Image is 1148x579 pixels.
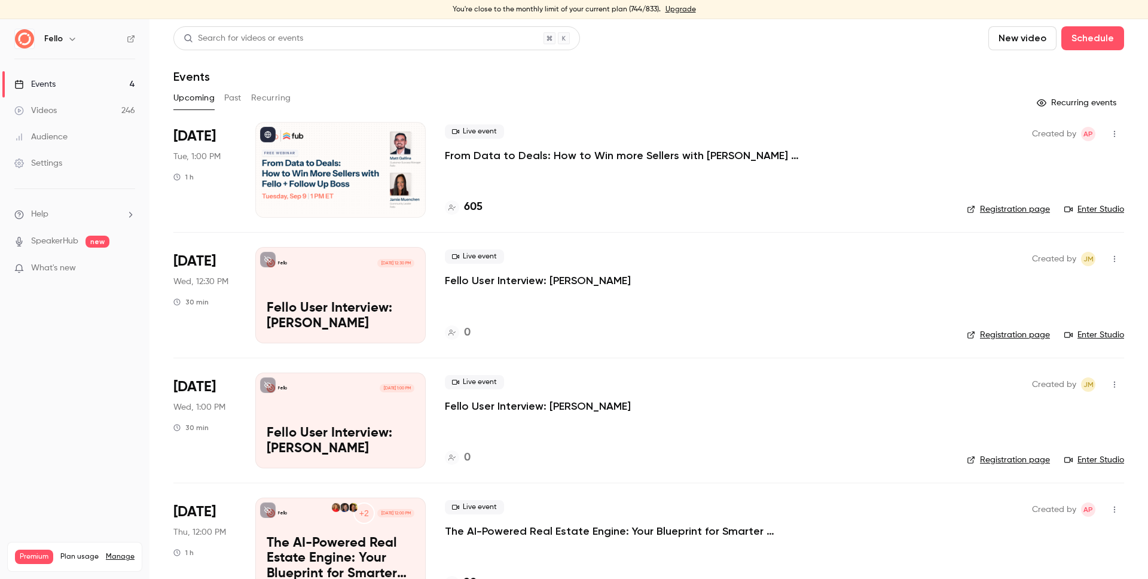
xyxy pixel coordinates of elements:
span: Aayush Panjikar [1081,127,1095,141]
p: Fello User Interview: [PERSON_NAME] [267,301,414,332]
img: Fello [15,29,34,48]
div: +2 [353,502,375,524]
li: help-dropdown-opener [14,208,135,221]
p: Fello [278,385,287,391]
a: Registration page [967,203,1050,215]
span: AP [1083,502,1093,517]
a: Fello User Interview: [PERSON_NAME] [445,399,631,413]
div: Videos [14,105,57,117]
span: Created by [1032,127,1076,141]
span: JM [1083,377,1094,392]
iframe: Noticeable Trigger [121,263,135,274]
span: Wed, 1:00 PM [173,401,225,413]
a: Manage [106,552,135,562]
button: Recurring events [1031,93,1124,112]
button: New video [988,26,1057,50]
a: Enter Studio [1064,329,1124,341]
span: [DATE] [173,502,216,522]
h4: 605 [464,199,483,215]
div: Audience [14,131,68,143]
span: Jamie Muenchen [1081,252,1095,266]
img: Kerry Kleckner [332,503,340,511]
button: Recurring [251,89,291,108]
span: [DATE] [173,252,216,271]
h4: 0 [464,450,471,466]
span: Plan usage [60,552,99,562]
a: 0 [445,450,471,466]
span: Jamie Muenchen [1081,377,1095,392]
span: Live event [445,249,504,264]
a: Fello User Interview: Shannon Biszantz Fello[DATE] 12:30 PMFello User Interview: [PERSON_NAME] [255,247,426,343]
div: Events [14,78,56,90]
span: Created by [1032,252,1076,266]
button: Past [224,89,242,108]
div: Search for videos or events [184,32,303,45]
img: Adam Akerblom [349,503,358,511]
a: Enter Studio [1064,454,1124,466]
button: Upcoming [173,89,215,108]
a: Fello User Interview: Jay MacklinFello[DATE] 1:00 PMFello User Interview: [PERSON_NAME] [255,373,426,468]
span: JM [1083,252,1094,266]
p: Fello User Interview: [PERSON_NAME] [267,426,414,457]
a: Upgrade [665,5,696,14]
a: 605 [445,199,483,215]
span: [DATE] 1:00 PM [380,384,414,392]
span: Premium [15,550,53,564]
span: Wed, 12:30 PM [173,276,228,288]
span: Tue, 1:00 PM [173,151,221,163]
a: SpeakerHub [31,235,78,248]
p: Fello [278,510,287,516]
h1: Events [173,69,210,84]
span: Live event [445,375,504,389]
span: Live event [445,124,504,139]
span: [DATE] 12:30 PM [377,259,414,267]
img: Tiffany Bryant Gelzinis [340,503,349,511]
a: Fello User Interview: [PERSON_NAME] [445,273,631,288]
a: The AI-Powered Real Estate Engine: Your Blueprint for Smarter Conversions [445,524,804,538]
span: [DATE] 12:00 PM [377,509,414,517]
div: Sep 10 Wed, 12:30 PM (America/New York) [173,247,236,343]
div: 30 min [173,423,209,432]
a: Registration page [967,454,1050,466]
h4: 0 [464,325,471,341]
span: Thu, 12:00 PM [173,526,226,538]
p: Fello [278,260,287,266]
span: What's new [31,262,76,275]
div: Settings [14,157,62,169]
div: Sep 10 Wed, 1:00 PM (America/New York) [173,373,236,468]
div: 1 h [173,172,194,182]
a: 0 [445,325,471,341]
div: 1 h [173,548,194,557]
span: Created by [1032,377,1076,392]
a: Registration page [967,329,1050,341]
span: Created by [1032,502,1076,517]
span: [DATE] [173,127,216,146]
span: Help [31,208,48,221]
div: Sep 9 Tue, 1:00 PM (America/New York) [173,122,236,218]
div: 30 min [173,297,209,307]
span: Aayush Panjikar [1081,502,1095,517]
span: Live event [445,500,504,514]
span: AP [1083,127,1093,141]
button: Schedule [1061,26,1124,50]
span: [DATE] [173,377,216,397]
a: From Data to Deals: How to Win more Sellers with [PERSON_NAME] + Follow Up Boss [445,148,804,163]
span: new [86,236,109,248]
h6: Fello [44,33,63,45]
a: Enter Studio [1064,203,1124,215]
